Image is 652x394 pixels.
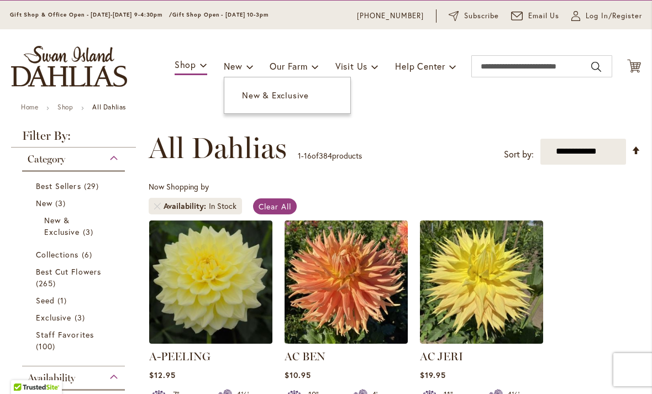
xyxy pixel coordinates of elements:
[82,249,95,260] span: 6
[92,103,126,111] strong: All Dahlias
[285,335,408,346] a: AC BEN
[270,60,307,72] span: Our Farm
[149,220,272,344] img: A-Peeling
[209,201,236,212] div: In Stock
[36,266,101,277] span: Best Cut Flowers
[57,103,73,111] a: Shop
[420,335,543,346] a: AC Jeri
[420,350,463,363] a: AC JERI
[298,147,362,165] p: - of products
[36,197,114,209] a: New
[8,355,39,386] iframe: Launch Accessibility Center
[28,153,65,165] span: Category
[149,181,209,192] span: Now Shopping by
[36,266,114,289] a: Best Cut Flowers
[44,214,106,238] a: New &amp; Exclusive
[44,215,80,237] span: New & Exclusive
[172,11,269,18] span: Gift Shop Open - [DATE] 10-3pm
[449,10,499,22] a: Subscribe
[285,350,325,363] a: AC BEN
[335,60,367,72] span: Visit Us
[36,277,59,289] span: 265
[36,329,94,340] span: Staff Favorites
[36,312,114,323] a: Exclusive
[464,10,499,22] span: Subscribe
[511,10,560,22] a: Email Us
[253,198,297,214] a: Clear All
[75,312,88,323] span: 3
[319,150,332,161] span: 384
[149,132,287,165] span: All Dahlias
[259,201,291,212] span: Clear All
[164,201,209,212] span: Availability
[36,180,114,192] a: Best Sellers
[149,350,211,363] a: A-PEELING
[420,370,446,380] span: $19.95
[36,249,114,260] a: Collections
[357,10,424,22] a: [PHONE_NUMBER]
[10,11,172,18] span: Gift Shop & Office Open - [DATE]-[DATE] 9-4:30pm /
[285,370,311,380] span: $10.95
[242,90,309,101] span: New & Exclusive
[298,150,301,161] span: 1
[304,150,312,161] span: 16
[55,197,69,209] span: 3
[36,295,114,306] a: Seed
[528,10,560,22] span: Email Us
[224,60,242,72] span: New
[149,370,176,380] span: $12.95
[36,198,52,208] span: New
[84,180,102,192] span: 29
[395,60,445,72] span: Help Center
[36,249,79,260] span: Collections
[11,46,127,87] a: store logo
[149,335,272,346] a: A-Peeling
[57,295,70,306] span: 1
[154,203,161,209] a: Remove Availability In Stock
[571,10,642,22] a: Log In/Register
[175,59,196,70] span: Shop
[83,226,96,238] span: 3
[28,372,75,384] span: Availability
[36,340,58,352] span: 100
[36,181,81,191] span: Best Sellers
[420,220,543,344] img: AC Jeri
[504,144,534,165] label: Sort by:
[285,220,408,344] img: AC BEN
[36,312,71,323] span: Exclusive
[21,103,38,111] a: Home
[36,329,114,352] a: Staff Favorites
[36,295,55,306] span: Seed
[586,10,642,22] span: Log In/Register
[11,130,136,148] strong: Filter By:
